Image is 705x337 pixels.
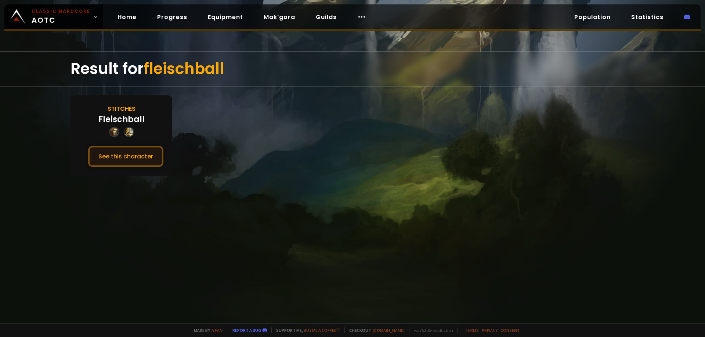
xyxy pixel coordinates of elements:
a: Progress [151,10,193,25]
div: Fleischball [98,113,145,125]
a: Buy me a coffee [304,327,340,333]
span: Support me, [271,327,340,333]
span: v. d752d5 - production [409,327,453,333]
a: Classic HardcoreAOTC [4,4,103,29]
a: Privacy [482,327,498,333]
a: Home [112,10,142,25]
a: a fan [211,327,223,333]
a: Terms [465,327,479,333]
a: Statistics [625,10,669,25]
a: [DOMAIN_NAME] [373,327,405,333]
button: See this character [88,146,163,167]
span: Made by [189,327,223,333]
span: AOTC [32,8,90,26]
a: Population [568,10,617,25]
a: Guilds [310,10,343,25]
span: Checkout [344,327,405,333]
div: Stitches [108,104,135,113]
a: Equipment [202,10,249,25]
div: Result for [70,52,634,86]
a: Report a bug [232,327,261,333]
small: Classic Hardcore [32,8,90,15]
a: Consent [500,327,520,333]
a: Mak'gora [258,10,301,25]
span: fleischball [144,58,224,80]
